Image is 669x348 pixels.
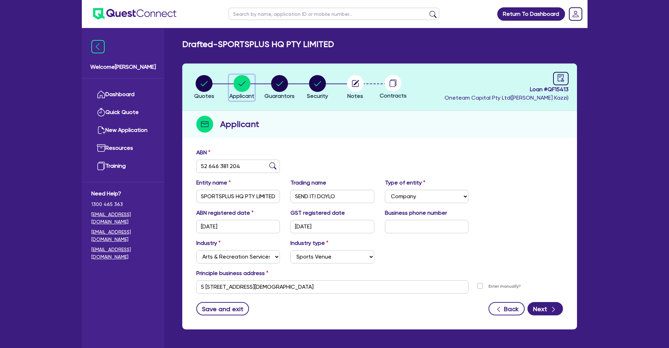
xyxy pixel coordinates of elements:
img: resources [97,144,105,152]
span: Oneteam Capital Pty Ltd ( [PERSON_NAME] Kazzi ) [445,94,569,101]
span: Welcome [PERSON_NAME] [90,63,156,71]
a: Quick Quote [91,103,155,121]
label: ABN registered date [196,209,254,217]
label: Industry [196,239,221,247]
input: Search by name, application ID or mobile number... [229,8,439,20]
a: [EMAIL_ADDRESS][DOMAIN_NAME] [91,211,155,226]
button: Next [527,302,563,315]
input: DD / MM / YYYY [196,220,280,233]
button: Back [488,302,525,315]
label: Type of entity [385,179,425,187]
label: Industry type [290,239,328,247]
a: [EMAIL_ADDRESS][DOMAIN_NAME] [91,228,155,243]
span: audit [557,74,565,82]
img: new-application [97,126,105,134]
h2: Drafted - SPORTSPLUS HQ PTY LIMITED [182,39,334,49]
img: quest-connect-logo-blue [93,8,176,20]
img: abn-lookup icon [269,162,276,169]
button: Security [307,75,328,101]
label: ABN [196,148,210,157]
label: Trading name [290,179,326,187]
label: GST registered date [290,209,345,217]
img: quick-quote [97,108,105,116]
button: Save and exit [196,302,249,315]
a: Dashboard [91,86,155,103]
img: step-icon [196,116,213,133]
label: Business phone number [385,209,447,217]
a: Training [91,157,155,175]
input: DD / MM / YYYY [290,220,374,233]
h2: Applicant [220,118,259,130]
span: Quotes [194,93,214,99]
span: Contracts [380,92,407,99]
button: Quotes [194,75,215,101]
button: Guarantors [264,75,295,101]
button: Notes [347,75,364,101]
a: Dropdown toggle [566,5,585,23]
span: Loan # QF15413 [445,85,569,94]
a: Return To Dashboard [497,7,565,21]
img: icon-menu-close [91,40,105,53]
label: Principle business address [196,269,268,277]
button: Applicant [229,75,255,101]
a: [EMAIL_ADDRESS][DOMAIN_NAME] [91,246,155,261]
label: Enter manually? [488,283,521,290]
span: Security [307,93,328,99]
span: Guarantors [264,93,295,99]
img: training [97,162,105,170]
span: Notes [347,93,363,99]
span: 1300 465 363 [91,201,155,208]
label: Entity name [196,179,231,187]
a: New Application [91,121,155,139]
span: Applicant [229,93,254,99]
span: Need Help? [91,189,155,198]
a: Resources [91,139,155,157]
